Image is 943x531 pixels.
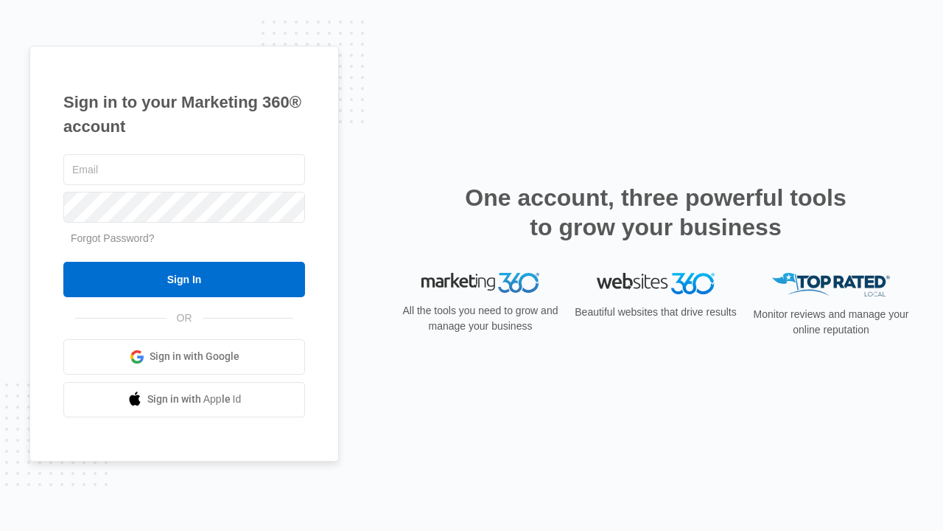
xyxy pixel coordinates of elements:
[63,154,305,185] input: Email
[460,183,851,242] h2: One account, three powerful tools to grow your business
[749,307,914,338] p: Monitor reviews and manage your online reputation
[398,303,563,334] p: All the tools you need to grow and manage your business
[63,382,305,417] a: Sign in with Apple Id
[166,310,203,326] span: OR
[63,339,305,375] a: Sign in with Google
[573,305,738,320] p: Beautiful websites that drive results
[147,392,242,407] span: Sign in with Apple Id
[63,262,305,297] input: Sign In
[772,273,890,297] img: Top Rated Local
[63,90,305,139] h1: Sign in to your Marketing 360® account
[150,349,239,364] span: Sign in with Google
[421,273,539,294] img: Marketing 360
[597,273,715,294] img: Websites 360
[71,232,155,244] a: Forgot Password?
